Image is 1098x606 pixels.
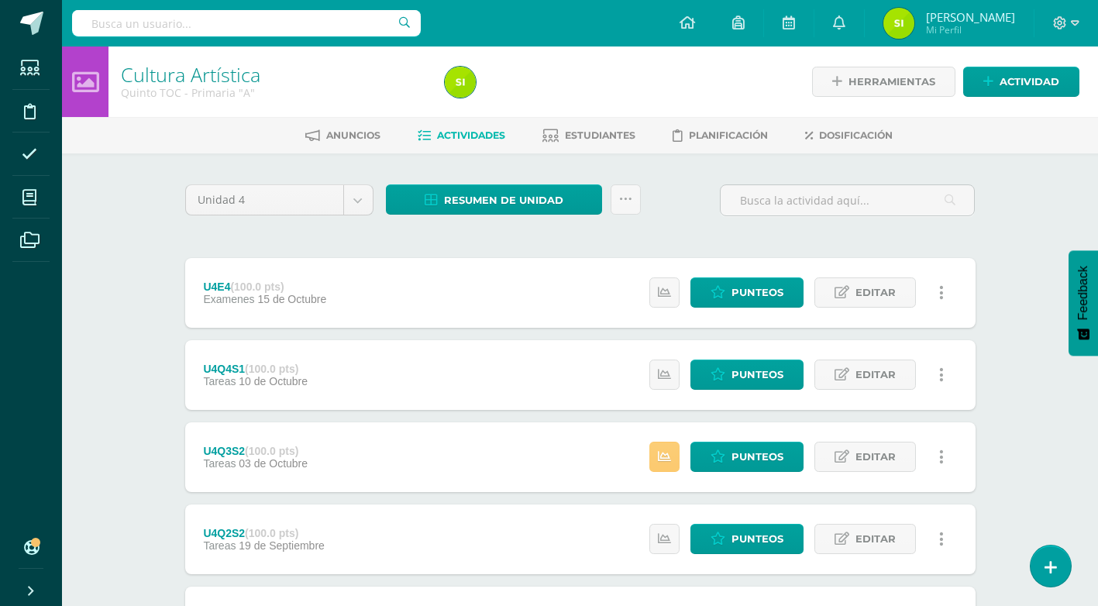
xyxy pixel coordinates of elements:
span: Actividades [437,129,505,141]
a: Herramientas [812,67,955,97]
span: Tareas [203,539,236,552]
span: Punteos [731,360,783,389]
a: Planificación [673,123,768,148]
span: Punteos [731,278,783,307]
span: Editar [855,360,896,389]
a: Actividad [963,67,1079,97]
input: Busca la actividad aquí... [721,185,974,215]
span: 10 de Octubre [239,375,308,387]
span: Punteos [731,442,783,471]
span: Feedback [1076,266,1090,320]
span: Mi Perfil [926,23,1015,36]
span: Herramientas [848,67,935,96]
span: Actividad [1000,67,1059,96]
a: Unidad 4 [186,185,373,215]
span: Editar [855,278,896,307]
strong: (100.0 pts) [245,363,298,375]
strong: (100.0 pts) [230,281,284,293]
strong: (100.0 pts) [245,445,298,457]
a: Resumen de unidad [386,184,602,215]
span: [PERSON_NAME] [926,9,1015,25]
img: a56ba1d501d8c3a942b62a7bd2aa3cc0.png [445,67,476,98]
span: Anuncios [326,129,380,141]
div: U4Q4S1 [203,363,308,375]
span: Planificación [689,129,768,141]
div: U4Q3S2 [203,445,308,457]
a: Punteos [690,442,804,472]
div: U4Q2S2 [203,527,324,539]
span: Tareas [203,457,236,470]
span: 15 de Octubre [257,293,326,305]
strong: (100.0 pts) [245,527,298,539]
a: Estudiantes [542,123,635,148]
a: Punteos [690,524,804,554]
span: Examenes [203,293,254,305]
span: Resumen de unidad [444,186,563,215]
button: Feedback - Mostrar encuesta [1069,250,1098,356]
span: 03 de Octubre [239,457,308,470]
input: Busca un usuario... [72,10,421,36]
span: Punteos [731,525,783,553]
span: 19 de Septiembre [239,539,325,552]
span: Editar [855,442,896,471]
a: Actividades [418,123,505,148]
div: Quinto TOC - Primaria 'A' [121,85,426,100]
div: U4E4 [203,281,326,293]
a: Cultura Artística [121,61,260,88]
img: a56ba1d501d8c3a942b62a7bd2aa3cc0.png [883,8,914,39]
a: Anuncios [305,123,380,148]
span: Dosificación [819,129,893,141]
a: Dosificación [805,123,893,148]
a: Punteos [690,360,804,390]
span: Unidad 4 [198,185,332,215]
span: Editar [855,525,896,553]
a: Punteos [690,277,804,308]
span: Tareas [203,375,236,387]
h1: Cultura Artística [121,64,426,85]
span: Estudiantes [565,129,635,141]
